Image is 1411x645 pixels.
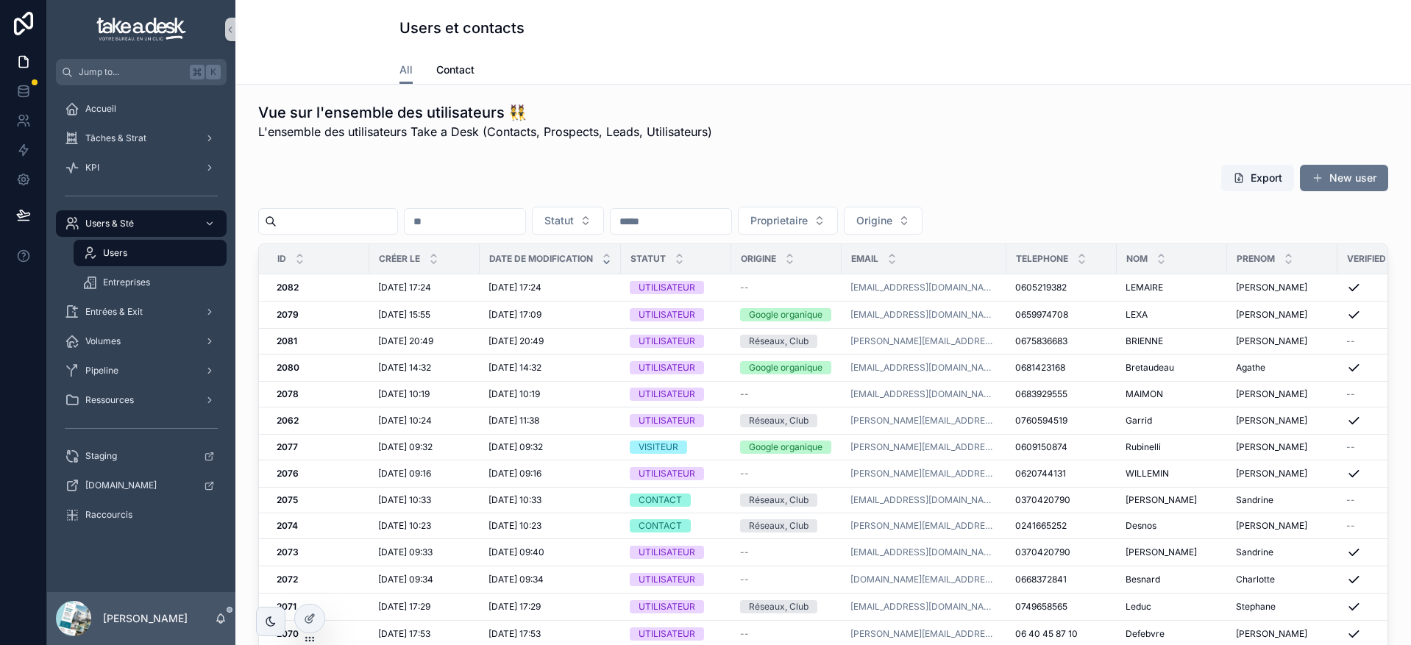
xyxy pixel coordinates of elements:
a: Tâches & Strat [56,125,227,152]
a: [DATE] 10:24 [378,415,471,427]
a: -- [740,388,833,400]
a: [EMAIL_ADDRESS][DOMAIN_NAME] [850,601,998,613]
div: UTILISATEUR [639,308,695,321]
span: [DATE] 09:16 [378,468,431,480]
a: [DATE] 10:19 [378,388,471,400]
a: 2074 [277,520,360,532]
a: Raccourcis [56,502,227,528]
span: [DATE] 10:23 [488,520,541,532]
a: [EMAIL_ADDRESS][DOMAIN_NAME] [850,362,998,374]
a: Besnard [1126,574,1218,585]
a: UTILISATEUR [630,627,722,641]
a: 06 40 45 87 10 [1015,628,1108,640]
a: [DATE] 10:23 [488,520,612,532]
span: Stephane [1236,601,1276,613]
a: Stephane [1236,601,1329,613]
a: [DATE] 20:49 [378,335,471,347]
a: [DATE] 09:33 [378,546,471,558]
a: [DATE] 14:32 [488,362,612,374]
a: UTILISATEUR [630,281,722,294]
span: [DATE] 14:32 [378,362,431,374]
div: Google organique [749,441,822,454]
a: [PERSON_NAME][EMAIL_ADDRESS][DOMAIN_NAME] [850,520,998,532]
span: Statut [544,213,574,228]
span: [DATE] 20:49 [378,335,433,347]
a: [EMAIL_ADDRESS][DOMAIN_NAME] [850,546,998,558]
a: [DATE] 20:49 [488,335,612,347]
span: -- [1346,335,1355,347]
a: [DATE] 09:34 [378,574,471,585]
a: Google organique [740,361,833,374]
span: Ressources [85,394,134,406]
span: Desnos [1126,520,1156,532]
span: -- [740,468,749,480]
span: [PERSON_NAME] [1236,441,1307,453]
a: Volumes [56,328,227,354]
a: [PERSON_NAME] [1236,282,1329,293]
a: -- [740,282,833,293]
a: WILLEMIN [1126,468,1218,480]
span: -- [740,546,749,558]
a: 2062 [277,415,360,427]
a: [EMAIL_ADDRESS][DOMAIN_NAME] [850,388,998,400]
a: [DATE] 17:53 [488,628,612,640]
span: Agathe [1236,362,1265,374]
a: UTILISATEUR [630,573,722,586]
span: LEXA [1126,309,1148,321]
a: -- [740,546,833,558]
a: [PERSON_NAME][EMAIL_ADDRESS][DOMAIN_NAME] [850,335,998,347]
a: BRIENNE [1126,335,1218,347]
span: [DATE] 09:32 [488,441,543,453]
strong: 2071 [277,601,296,612]
a: [EMAIL_ADDRESS][DOMAIN_NAME] [850,494,998,506]
button: Select Button [738,207,838,235]
span: -- [740,628,749,640]
div: VISITEUR [639,441,678,454]
span: Proprietaire [750,213,808,228]
span: Sandrine [1236,546,1273,558]
a: Sandrine [1236,494,1329,506]
a: Desnos [1126,520,1218,532]
a: Charlotte [1236,574,1329,585]
a: Users & Sté [56,210,227,237]
a: 0681423168 [1015,362,1108,374]
a: 0668372841 [1015,574,1108,585]
a: UTILISATEUR [630,361,722,374]
span: Leduc [1126,601,1151,613]
a: [PERSON_NAME][EMAIL_ADDRESS][DOMAIN_NAME] [850,468,998,480]
a: [DATE] 09:32 [488,441,612,453]
span: 0370420790 [1015,546,1070,558]
a: 2077 [277,441,360,453]
a: Google organique [740,441,833,454]
span: [DATE] 10:19 [488,388,540,400]
span: -- [1346,441,1355,453]
a: Users [74,240,227,266]
a: [PERSON_NAME] [1236,388,1329,400]
button: New user [1300,165,1388,191]
div: UTILISATEUR [639,388,695,401]
div: UTILISATEUR [639,335,695,348]
span: 0609150874 [1015,441,1067,453]
span: -- [1346,494,1355,506]
a: [EMAIL_ADDRESS][DOMAIN_NAME] [850,282,998,293]
a: Ressources [56,387,227,413]
div: CONTACT [639,519,682,532]
button: Jump to...K [56,59,227,85]
img: App logo [96,18,186,41]
a: Pipeline [56,357,227,384]
span: Raccourcis [85,509,132,521]
a: [DATE] 17:24 [488,282,612,293]
a: 0370420790 [1015,546,1108,558]
a: KPI [56,154,227,181]
span: [DATE] 10:19 [378,388,430,400]
div: UTILISATEUR [639,573,695,586]
a: [DATE] 10:19 [488,388,612,400]
a: Réseaux, Club [740,335,833,348]
span: -- [740,388,749,400]
strong: 2075 [277,494,298,505]
a: [PERSON_NAME][EMAIL_ADDRESS][DOMAIN_NAME] [850,628,998,640]
span: [DATE] 11:38 [488,415,539,427]
div: UTILISATEUR [639,546,695,559]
